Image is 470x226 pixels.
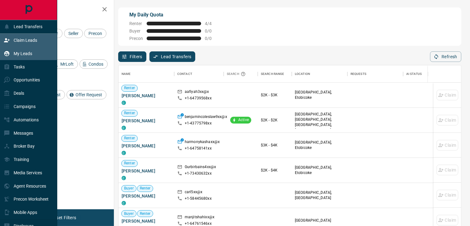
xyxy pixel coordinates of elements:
[122,218,171,224] span: [PERSON_NAME]
[185,189,202,196] p: carl5xx@x
[406,65,422,83] div: AI Status
[122,85,137,91] span: Renter
[58,62,76,67] span: MrLoft
[51,59,78,69] div: MrLoft
[64,29,83,38] div: Seller
[430,51,461,62] button: Refresh
[261,167,289,173] p: $2K - $4K
[122,176,126,180] div: condos.ca
[236,117,251,123] span: Active
[122,201,126,205] div: condos.ca
[185,114,227,121] p: benjamincoleslaw9xx@x
[295,65,310,83] div: Location
[185,215,214,221] p: manjitshahixx@x
[149,51,196,62] button: Lead Transfers
[122,193,171,199] span: [PERSON_NAME]
[295,90,344,100] p: [GEOGRAPHIC_DATA], Etobicoke
[66,31,81,36] span: Seller
[122,151,126,155] div: condos.ca
[205,36,218,41] span: 0 / 0
[261,92,289,98] p: $2K - $3K
[122,101,126,105] div: condos.ca
[129,28,143,33] span: Buyer
[261,142,289,148] p: $3K - $4K
[122,118,171,124] span: [PERSON_NAME]
[84,29,106,38] div: Precon
[86,62,106,67] span: Condos
[185,146,212,151] p: +1- 64758141xx
[122,136,137,141] span: Renter
[185,96,212,101] p: +1- 64739568xx
[67,90,106,99] div: Offer Request
[295,140,344,150] p: [GEOGRAPHIC_DATA], Etobicoke
[80,59,108,69] div: Condos
[347,65,403,83] div: Requests
[205,21,218,26] span: 4 / 4
[258,65,292,83] div: Search Range
[295,218,344,223] p: [GEOGRAPHIC_DATA]
[122,93,171,99] span: [PERSON_NAME]
[174,65,224,83] div: Contact
[129,36,143,41] span: Precon
[122,143,171,149] span: [PERSON_NAME]
[292,65,347,83] div: Location
[205,28,218,33] span: 0 / 0
[122,168,171,174] span: [PERSON_NAME]
[118,51,146,62] button: Filters
[227,65,247,83] div: Search
[295,112,344,133] p: [GEOGRAPHIC_DATA], [GEOGRAPHIC_DATA], [GEOGRAPHIC_DATA], [GEOGRAPHIC_DATA]
[129,11,218,19] p: My Daily Quota
[122,211,136,216] span: Buyer
[351,65,366,83] div: Requests
[185,171,212,176] p: +1- 73430632xx
[122,65,131,83] div: Name
[185,196,212,201] p: +1- 58445680xx
[295,190,344,201] p: [GEOGRAPHIC_DATA], [GEOGRAPHIC_DATA]
[185,89,209,96] p: aafiyah3xx@x
[119,65,174,83] div: Name
[185,164,216,171] p: Gurbirbains4xx@x
[177,65,192,83] div: Contact
[185,139,220,146] p: harmonykashaxx@x
[122,161,137,166] span: Renter
[122,186,136,191] span: Buyer
[129,21,143,26] span: Renter
[137,211,153,216] span: Renter
[295,165,344,176] p: [GEOGRAPHIC_DATA], Etobicoke
[185,121,212,126] p: +1- 43775798xx
[122,126,126,130] div: condos.ca
[261,117,289,123] p: $2K - $2K
[20,6,108,14] h2: Filters
[47,212,80,223] button: Reset Filters
[86,31,104,36] span: Precon
[261,65,284,83] div: Search Range
[137,186,153,191] span: Renter
[122,111,137,116] span: Renter
[73,92,104,97] span: Offer Request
